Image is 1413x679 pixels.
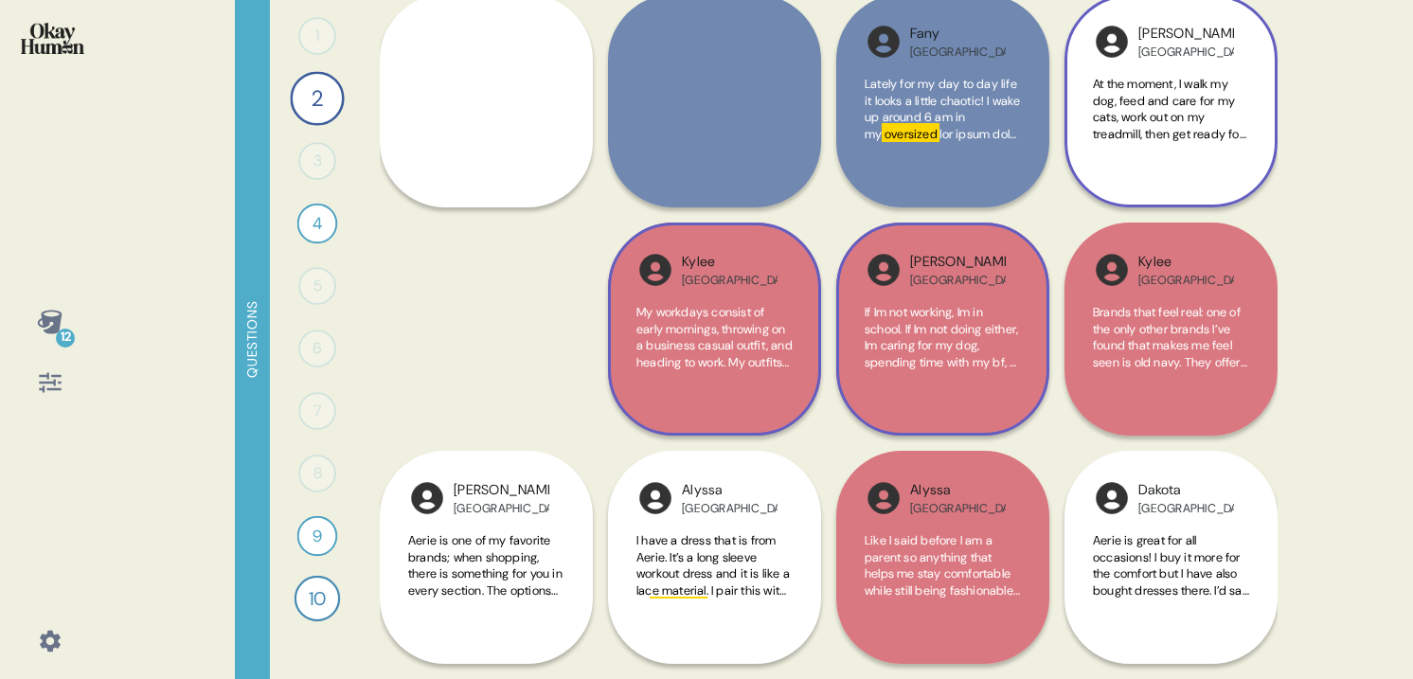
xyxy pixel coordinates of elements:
[295,576,340,621] div: 10
[1138,480,1234,501] div: Dakota
[1093,251,1131,289] img: l1ibTKarBSWXLOhlfT5LxFP+OttMJpPJZDKZTCbz9PgHEggSPYjZSwEAAAAASUVORK5CYII=
[910,45,1006,60] div: [GEOGRAPHIC_DATA]
[882,123,939,144] mark: oversized
[910,273,1006,288] div: [GEOGRAPHIC_DATA]
[1093,479,1131,517] img: l1ibTKarBSWXLOhlfT5LxFP+OttMJpPJZDKZTCbz9PgHEggSPYjZSwEAAAAASUVORK5CYII=
[636,479,674,517] img: l1ibTKarBSWXLOhlfT5LxFP+OttMJpPJZDKZTCbz9PgHEggSPYjZSwEAAAAASUVORK5CYII=
[298,142,336,180] div: 3
[298,17,336,55] div: 1
[56,329,75,348] div: 12
[297,516,338,557] div: 9
[454,480,549,501] div: [PERSON_NAME]
[454,501,549,516] div: [GEOGRAPHIC_DATA]
[865,76,1021,142] span: Lately for my day to day life it looks a little chaotic! I wake up around 6 am in my
[636,532,790,615] span: I have a dress that is from Aerie. It’s a long sleeve workout dress and it is like a lace materia...
[298,267,336,305] div: 5
[408,479,446,517] img: l1ibTKarBSWXLOhlfT5LxFP+OttMJpPJZDKZTCbz9PgHEggSPYjZSwEAAAAASUVORK5CYII=
[910,252,1006,273] div: [PERSON_NAME]
[297,204,338,244] div: 4
[910,501,1006,516] div: [GEOGRAPHIC_DATA]
[1093,76,1249,258] span: At the moment, I walk my dog, feed and care for my cats, work out on my treadmill, then get ready...
[682,480,778,501] div: Alyssa
[682,273,778,288] div: [GEOGRAPHIC_DATA]
[298,330,336,367] div: 6
[865,251,903,289] img: l1ibTKarBSWXLOhlfT5LxFP+OttMJpPJZDKZTCbz9PgHEggSPYjZSwEAAAAASUVORK5CYII=
[1138,501,1234,516] div: [GEOGRAPHIC_DATA]
[1138,273,1234,288] div: [GEOGRAPHIC_DATA]
[682,252,778,273] div: Kylee
[636,251,674,289] img: l1ibTKarBSWXLOhlfT5LxFP+OttMJpPJZDKZTCbz9PgHEggSPYjZSwEAAAAASUVORK5CYII=
[1093,23,1131,61] img: l1ibTKarBSWXLOhlfT5LxFP+OttMJpPJZDKZTCbz9PgHEggSPYjZSwEAAAAASUVORK5CYII=
[298,392,336,430] div: 7
[682,501,778,516] div: [GEOGRAPHIC_DATA]
[865,532,1020,632] span: Like I said before I am a parent so anything that helps me stay comfortable while still being fas...
[298,455,336,492] div: 8
[1093,304,1247,536] span: Brands that feel real: one of the only other brands I’ve found that makes me feel seen is old nav...
[1138,45,1234,60] div: [GEOGRAPHIC_DATA]
[865,23,903,61] img: l1ibTKarBSWXLOhlfT5LxFP+OttMJpPJZDKZTCbz9PgHEggSPYjZSwEAAAAASUVORK5CYII=
[21,23,84,54] img: okayhuman.3b1b6348.png
[910,480,1006,501] div: Alyssa
[1138,252,1234,273] div: Kylee
[290,71,344,125] div: 2
[865,304,1021,470] span: If Im not working, Im in school. If Im not doing either, Im caring for my dog, spending time with...
[636,304,793,486] span: My workdays consist of early mornings, throwing on a business casual outfit, and heading to work....
[1138,24,1234,45] div: [PERSON_NAME]
[865,479,903,517] img: l1ibTKarBSWXLOhlfT5LxFP+OttMJpPJZDKZTCbz9PgHEggSPYjZSwEAAAAASUVORK5CYII=
[1093,532,1249,665] span: Aerie is great for all occasions! I buy it more for the comfort but I have also bought dresses th...
[650,597,707,617] mark: oversized
[910,24,1006,45] div: Fany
